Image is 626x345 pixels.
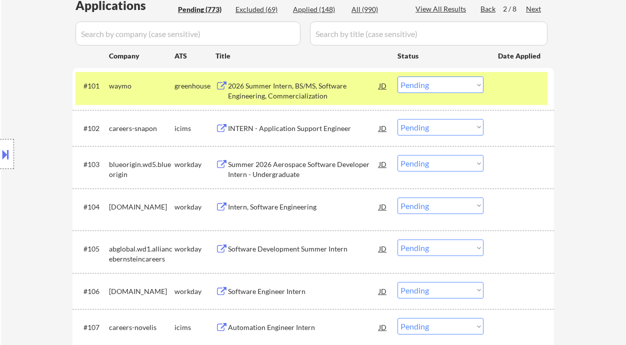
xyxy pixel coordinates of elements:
[228,159,379,179] div: Summer 2026 Aerospace Software Developer Intern - Undergraduate
[378,282,388,300] div: JD
[215,51,388,61] div: Title
[228,244,379,254] div: Software Development Summer Intern
[503,4,526,14] div: 2 / 8
[378,76,388,94] div: JD
[480,4,496,14] div: Back
[415,4,469,14] div: View All Results
[83,322,101,332] div: #107
[174,322,215,332] div: icims
[228,81,379,100] div: 2026 Summer Intern, BS/MS, Software Engineering, Commercialization
[498,51,542,61] div: Date Applied
[228,123,379,133] div: INTERN - Application Support Engineer
[378,119,388,137] div: JD
[109,244,174,263] div: abglobal.wd1.alliancebernsteincareers
[174,81,215,91] div: greenhouse
[228,322,379,332] div: Automation Engineer Intern
[235,4,285,14] div: Excluded (69)
[109,51,174,61] div: Company
[83,286,101,296] div: #106
[174,244,215,254] div: workday
[310,21,547,45] input: Search by title (case sensitive)
[174,159,215,169] div: workday
[397,46,483,64] div: Status
[109,322,174,332] div: careers-novelis
[228,286,379,296] div: Software Engineer Intern
[378,239,388,257] div: JD
[174,51,215,61] div: ATS
[378,197,388,215] div: JD
[109,286,174,296] div: [DOMAIN_NAME]
[174,202,215,212] div: workday
[378,318,388,336] div: JD
[174,123,215,133] div: icims
[83,244,101,254] div: #105
[526,4,542,14] div: Next
[378,155,388,173] div: JD
[293,4,343,14] div: Applied (148)
[75,21,300,45] input: Search by company (case sensitive)
[178,4,228,14] div: Pending (773)
[351,4,401,14] div: All (990)
[174,286,215,296] div: workday
[228,202,379,212] div: Intern, Software Engineering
